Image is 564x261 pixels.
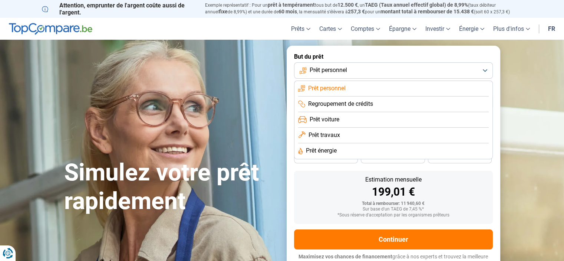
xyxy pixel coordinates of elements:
a: Énergie [455,18,489,40]
span: fixe [219,9,228,14]
a: Investir [421,18,455,40]
span: Prêt énergie [306,147,337,155]
span: 257,3 € [348,9,365,14]
span: montant total à rembourser de 15.438 € [380,9,474,14]
label: But du prêt [294,53,493,60]
div: Estimation mensuelle [300,177,487,183]
span: Regroupement de crédits [308,100,373,108]
a: Épargne [385,18,421,40]
p: Attention, emprunter de l'argent coûte aussi de l'argent. [42,2,196,16]
a: Cartes [315,18,346,40]
span: 24 mois [452,156,468,160]
button: Prêt personnel [294,62,493,79]
p: Exemple représentatif : Pour un tous but de , un (taux débiteur annuel de 8,99%) et une durée de ... [205,2,522,15]
a: Comptes [346,18,385,40]
h1: Simulez votre prêt rapidement [64,159,278,216]
span: TAEG (Taux annuel effectif global) de 8,99% [365,2,468,8]
span: 60 mois [278,9,297,14]
div: Sur base d'un TAEG de 7,45 %* [300,207,487,212]
span: Prêt voiture [310,115,339,124]
span: Prêt travaux [309,131,340,139]
span: Prêt personnel [308,84,346,92]
div: *Sous réserve d'acceptation par les organismes prêteurs [300,213,487,218]
a: fr [544,18,560,40]
a: Plus d'infos [489,18,534,40]
div: 199,01 € [300,186,487,198]
span: Maximisez vos chances de financement [299,254,392,260]
span: prêt à tempérament [268,2,315,8]
span: Prêt personnel [310,66,347,74]
button: Continuer [294,229,493,249]
a: Prêts [287,18,315,40]
img: TopCompare [9,23,92,35]
span: 30 mois [385,156,401,160]
span: 12.500 € [337,2,358,8]
div: Total à rembourser: 11 940,60 € [300,201,487,206]
span: 36 mois [318,156,334,160]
